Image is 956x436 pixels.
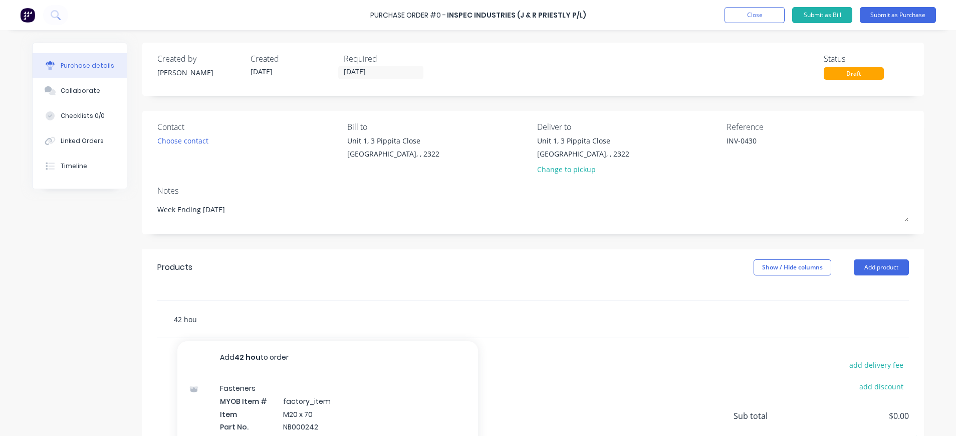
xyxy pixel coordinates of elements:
div: [PERSON_NAME] [157,67,243,78]
span: $0.00 [809,410,909,422]
div: Linked Orders [61,136,104,146]
button: Collaborate [33,78,127,103]
div: Bill to [347,121,530,133]
div: Choose contact [157,135,208,146]
button: Submit as Bill [792,7,852,23]
div: Products [157,261,192,273]
div: Change to pickup [537,164,629,175]
input: Start typing to add a product... [173,309,374,329]
div: Purchase details [61,61,114,70]
div: Inspec Industries (J & R Priestly P/L) [447,10,586,21]
textarea: INV-0430 [727,135,852,158]
div: Status [824,53,909,65]
button: Purchase details [33,53,127,78]
div: [GEOGRAPHIC_DATA], , 2322 [537,149,629,159]
button: add delivery fee [843,358,909,371]
button: add discount [853,380,909,393]
div: Collaborate [61,86,100,95]
div: Deliver to [537,121,720,133]
div: Timeline [61,162,87,171]
div: Reference [727,121,909,133]
div: [GEOGRAPHIC_DATA], , 2322 [347,149,439,159]
div: Notes [157,185,909,197]
button: Close [725,7,785,23]
span: Sub total [734,410,809,422]
img: Factory [20,8,35,23]
div: Unit 1, 3 Pippita Close [347,135,439,146]
div: Checklists 0/0 [61,111,105,120]
button: Checklists 0/0 [33,103,127,128]
div: Created [251,53,336,65]
button: Show / Hide columns [754,259,831,275]
div: Purchase Order #0 - [370,10,446,21]
button: Submit as Purchase [860,7,936,23]
div: Contact [157,121,340,133]
button: Linked Orders [33,128,127,154]
button: Add product [854,259,909,275]
div: Created by [157,53,243,65]
button: Timeline [33,154,127,179]
div: Required [344,53,429,65]
div: Unit 1, 3 Pippita Close [537,135,629,146]
div: Draft [824,67,884,80]
button: Add42 houto order [177,341,478,373]
textarea: Week Ending [DATE] [157,199,909,222]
